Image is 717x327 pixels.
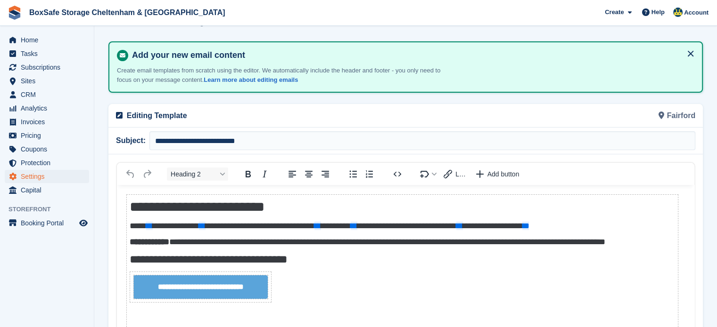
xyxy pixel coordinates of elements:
span: Invoices [21,115,77,128]
span: Help [651,8,665,17]
a: menu [5,183,89,197]
span: Capital [21,183,77,197]
a: menu [5,156,89,169]
button: Numbered list [362,167,378,181]
span: Heading 2 [171,170,217,178]
h4: Add your new email content [128,50,694,61]
a: menu [5,102,89,115]
a: menu [5,61,89,74]
span: Subscriptions [21,61,77,74]
button: Insert a call-to-action button [471,167,524,181]
span: Account [684,8,709,17]
img: stora-icon-8386f47178a22dfd0bd8f6a31ec36ba5ce8667c1dd55bd0f319d3a0aa187defe.svg [8,6,22,20]
span: Storefront [8,205,94,214]
span: Sites [21,74,77,88]
span: Add button [487,170,519,178]
a: menu [5,88,89,101]
button: Italic [256,167,272,181]
button: Redo [139,167,155,181]
button: Bold [240,167,256,181]
p: Create email templates from scratch using the editor. We automatically include the header and foo... [117,66,447,84]
span: Tasks [21,47,77,60]
a: menu [5,216,89,230]
button: Undo [123,167,139,181]
button: Align left [284,167,300,181]
div: Fairford [406,104,701,127]
a: menu [5,33,89,47]
a: Learn more about editing emails [204,76,298,83]
a: menu [5,74,89,88]
span: Link [455,170,467,178]
span: Protection [21,156,77,169]
button: Source code [389,167,405,181]
span: Home [21,33,77,47]
span: Pricing [21,129,77,142]
span: Subject: [116,135,149,146]
p: Editing Template [127,110,400,121]
img: Kim Virabi [673,8,683,17]
button: Bullet list [345,167,361,181]
a: menu [5,143,89,156]
button: Block Heading 2 [167,167,228,181]
a: menu [5,170,89,183]
button: Align center [301,167,317,181]
span: Create [605,8,624,17]
a: Preview store [78,217,89,229]
a: menu [5,115,89,128]
span: Coupons [21,143,77,156]
a: menu [5,129,89,142]
span: Settings [21,170,77,183]
button: Insert link with variable [440,167,471,181]
a: menu [5,47,89,60]
span: Booking Portal [21,216,77,230]
span: CRM [21,88,77,101]
span: Analytics [21,102,77,115]
button: Insert merge tag [417,167,440,181]
button: Align right [317,167,333,181]
a: BoxSafe Storage Cheltenham & [GEOGRAPHIC_DATA] [25,5,229,20]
